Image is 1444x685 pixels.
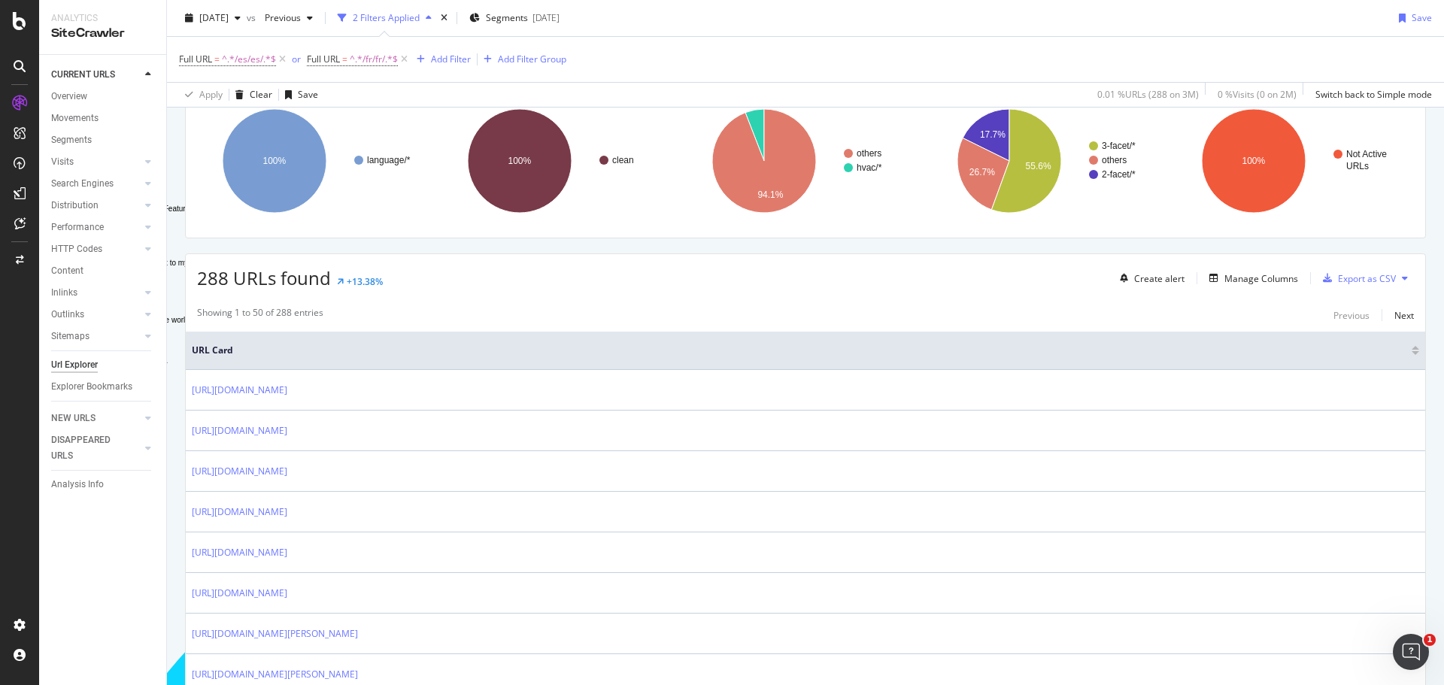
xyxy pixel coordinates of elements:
span: ^.*/fr/fr/.*$ [350,49,398,70]
text: 100% [508,156,531,166]
span: 288 URLs found [197,265,331,290]
a: [URL][DOMAIN_NAME] [192,383,287,398]
text: others [857,148,881,159]
div: Save [1412,11,1432,24]
div: Performance [51,220,104,235]
div: Inlinks [51,285,77,301]
div: HTTP Codes [51,241,102,257]
div: Visits [51,154,74,170]
a: Analysis Info [51,477,156,493]
div: Url Explorer [51,357,98,373]
div: Create alert [1134,272,1185,285]
text: 100% [263,156,287,166]
button: [DATE] [179,6,247,30]
a: Distribution [51,198,141,214]
a: Search Engines [51,176,141,192]
div: Next [1394,309,1414,322]
text: language/* [367,155,411,165]
div: or [292,53,301,65]
a: Content [51,263,156,279]
button: Next [1394,306,1414,324]
button: Add Filter [411,50,471,68]
div: times [438,11,450,26]
span: Full URL [307,53,340,65]
div: Overview [51,89,87,105]
button: Save [1393,6,1432,30]
div: Apply [199,88,223,101]
text: 2-facet/* [1102,169,1136,180]
div: +13.38% [347,275,383,288]
button: Previous [1333,306,1370,324]
button: Export as CSV [1317,266,1396,290]
span: Segments [486,11,528,24]
div: [DATE] [532,11,560,24]
span: 2025 Aug. 16th [199,11,229,24]
a: Overview [51,89,156,105]
span: 1 [1424,634,1436,646]
div: Content [51,263,83,279]
div: Clear [250,88,272,101]
div: Manage Columns [1224,272,1298,285]
div: 0 % Visits ( 0 on 2M ) [1218,88,1297,101]
button: Segments[DATE] [463,6,566,30]
div: Analysis Info [51,477,104,493]
div: NEW URLS [51,411,96,426]
svg: A chart. [932,95,1167,226]
button: Add Filter Group [478,50,566,68]
button: Create alert [1114,266,1185,290]
a: Outlinks [51,307,141,323]
div: Save [298,88,318,101]
div: Outlinks [51,307,84,323]
div: SiteCrawler [51,25,154,42]
div: Analytics [51,12,154,25]
text: hvac/* [857,162,882,173]
div: Add Filter Group [498,53,566,65]
a: [URL][DOMAIN_NAME] [192,423,287,438]
div: A chart. [1176,95,1412,226]
text: others [1102,155,1127,165]
div: Export as CSV [1338,272,1396,285]
span: Previous [259,11,301,24]
a: Sitemaps [51,329,141,344]
text: URLs [1346,161,1369,171]
a: [URL][DOMAIN_NAME] [192,586,287,601]
div: Previous [1333,309,1370,322]
div: Showing 1 to 50 of 288 entries [197,306,323,324]
a: [URL][DOMAIN_NAME] [192,505,287,520]
button: or [292,52,301,66]
text: 3-facet/* [1102,141,1136,151]
a: Movements [51,111,156,126]
span: = [342,53,347,65]
a: Segments [51,132,156,148]
a: DISAPPEARED URLS [51,432,141,464]
button: Apply [179,83,223,107]
button: Previous [259,6,319,30]
div: Sitemaps [51,329,89,344]
text: 94.1% [758,189,784,200]
div: DISAPPEARED URLS [51,432,127,464]
a: [URL][DOMAIN_NAME][PERSON_NAME] [192,667,358,682]
span: vs [247,11,259,24]
svg: A chart. [687,95,922,226]
text: 55.6% [1025,161,1051,171]
a: NEW URLS [51,411,141,426]
text: 100% [1242,156,1266,166]
button: Clear [229,83,272,107]
span: Full URL [179,53,212,65]
div: Distribution [51,198,99,214]
a: CURRENT URLS [51,67,141,83]
a: [URL][DOMAIN_NAME][PERSON_NAME] [192,626,358,641]
div: A chart. [197,95,432,226]
div: Segments [51,132,92,148]
div: 0.01 % URLs ( 288 on 3M ) [1097,88,1199,101]
svg: A chart. [442,95,678,226]
text: clean [612,155,634,165]
div: Movements [51,111,99,126]
span: URL Card [192,344,1408,357]
a: HTTP Codes [51,241,141,257]
div: CURRENT URLS [51,67,115,83]
button: Switch back to Simple mode [1309,83,1432,107]
text: 26.7% [969,167,995,177]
